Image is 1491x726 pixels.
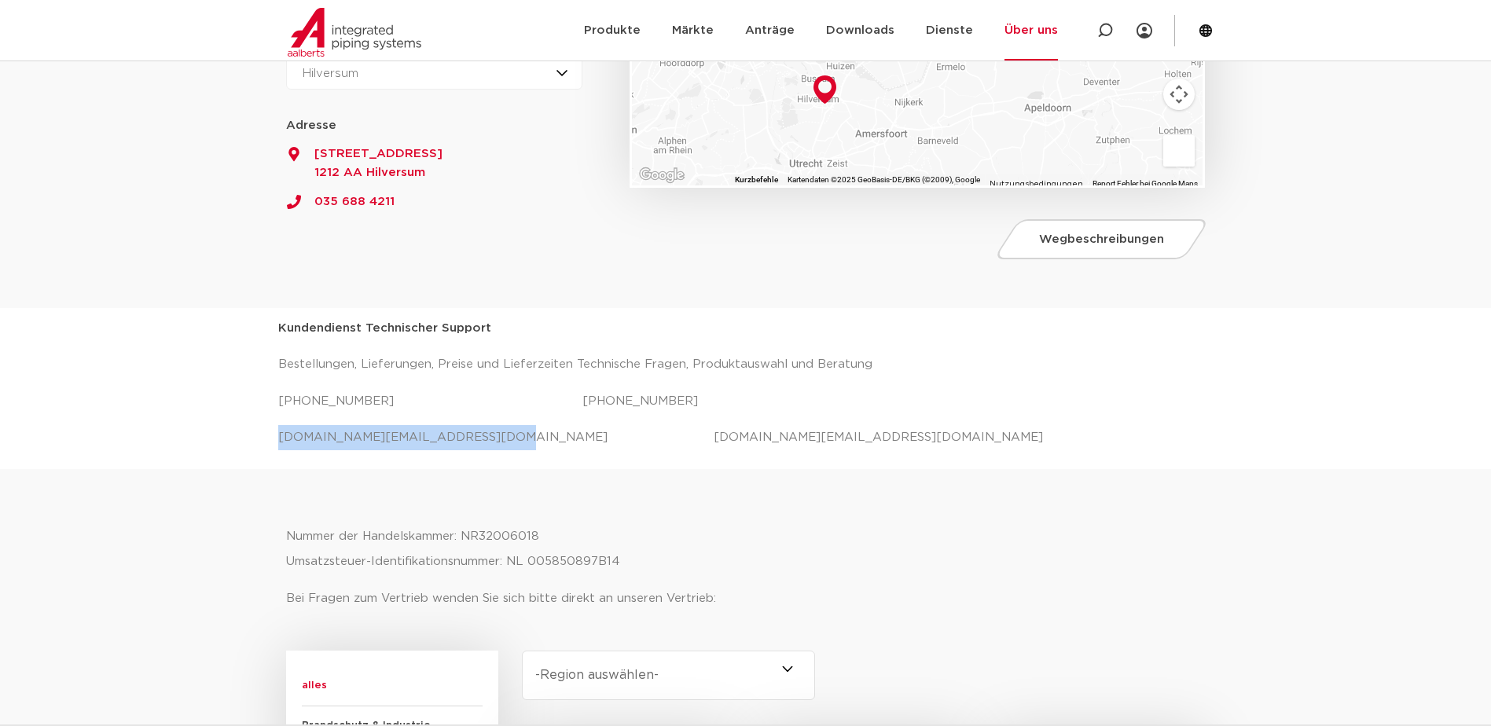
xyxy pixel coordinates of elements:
[278,425,1214,450] p: [DOMAIN_NAME][EMAIL_ADDRESS][DOMAIN_NAME] [DOMAIN_NAME][EMAIL_ADDRESS][DOMAIN_NAME]
[278,322,491,334] strong: Kundendienst Technischer Support
[303,68,358,79] span: Hilversum
[278,352,1214,377] p: Bestellungen, Lieferungen, Preise und Lieferzeiten Technische Fragen, Produktauswahl und Beratung
[1093,179,1198,188] a: Report Fehler bei Google Maps
[735,174,778,185] button: Kurzbefehle
[286,586,1206,611] p: Bei Fragen zum Vertrieb wenden Sie sich bitte direkt an unseren Vertrieb:
[1163,79,1195,110] button: Kamerasteuerung für die Karte
[993,219,1210,259] a: Wegbeschreibungen
[636,165,688,185] img: Googeln
[990,180,1083,188] a: Nutzungsbedingungen
[788,175,980,184] span: Kartendaten ©2025 GeoBasis-DE/BKG (©2009), Google
[1163,135,1195,167] button: Pegman auf die Karte ziehen, um Street View aufzurufen
[286,524,1206,574] p: Nummer der Handelskammer: NR32006018 Umsatzsteuer-Identifikationsnummer: NL 005850897B14
[278,389,1214,414] p: [PHONE_NUMBER] [PHONE_NUMBER]
[302,666,483,706] span: alles
[1039,233,1164,245] span: Wegbeschreibungen
[636,165,688,185] a: Dieses Gebiet in Google Maps öffnen (in neuem Fenster)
